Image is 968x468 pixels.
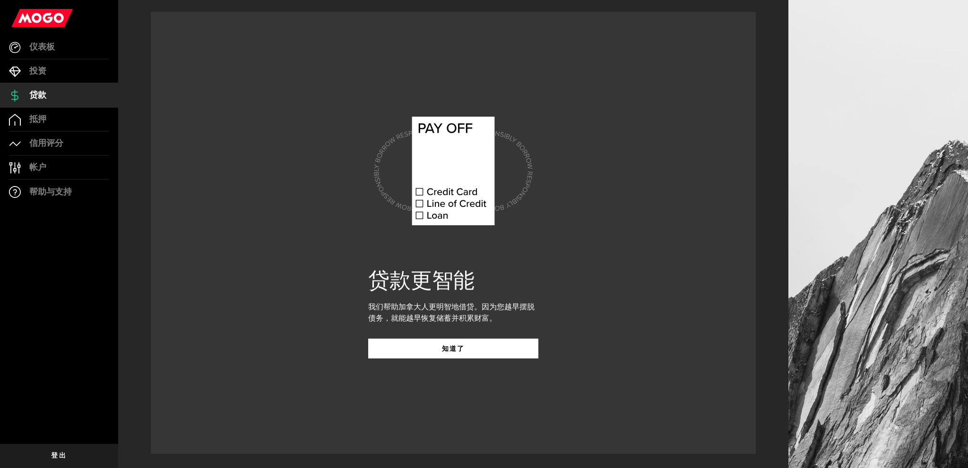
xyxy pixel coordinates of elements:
[51,451,67,459] font: 登出
[368,339,538,358] button: 知道了
[29,162,46,172] font: 帐户
[368,304,535,323] font: 我们帮助加拿大人更明智地借贷。因为您越早摆脱债务，就能越早恢复储蓄并积累财富。
[368,269,475,290] font: 贷款更智能
[29,187,72,197] font: 帮助与支持
[29,90,46,100] font: 贷款
[29,138,63,148] font: 信用评分
[29,66,46,76] font: 投资
[29,114,46,124] font: 抵押
[29,42,55,52] font: 仪表板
